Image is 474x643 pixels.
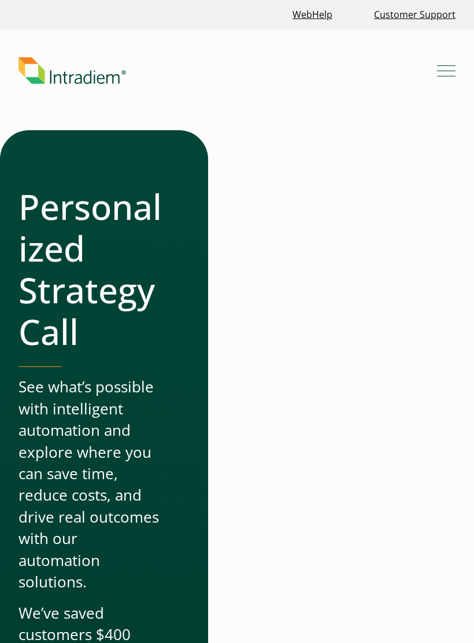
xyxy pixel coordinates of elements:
img: Intradiem [18,57,126,84]
button: Mobile Navigation Button [437,61,456,80]
h1: Personalized Strategy Call [18,186,162,352]
a: Link to homepage of Intradiem [18,57,437,84]
a: Customer Support [369,2,460,27]
a: Link opens in a new window [288,2,337,27]
p: See what’s possible with intelligent automation and explore where you can save time, reduce costs... [18,376,162,593]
